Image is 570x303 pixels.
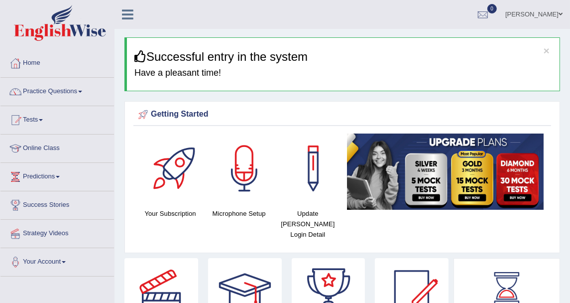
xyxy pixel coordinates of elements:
a: Practice Questions [0,78,114,103]
h3: Successful entry in the system [134,50,552,63]
h4: Microphone Setup [210,208,268,219]
h4: Have a pleasant time! [134,68,552,78]
a: Online Class [0,135,114,159]
div: Getting Started [136,107,549,122]
a: Tests [0,106,114,131]
img: small5.jpg [347,134,544,210]
a: Success Stories [0,191,114,216]
h4: Update [PERSON_NAME] Login Detail [278,208,337,240]
a: Your Account [0,248,114,273]
a: Strategy Videos [0,220,114,245]
a: Home [0,49,114,74]
a: Predictions [0,163,114,188]
button: × [544,45,550,56]
h4: Your Subscription [141,208,200,219]
span: 0 [487,4,497,13]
